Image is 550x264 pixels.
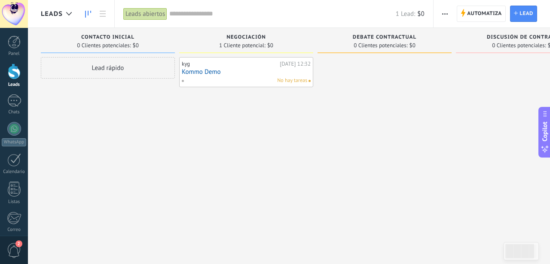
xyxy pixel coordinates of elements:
span: $0 [417,10,424,18]
span: 0 Clientes potenciales: [77,43,131,48]
span: Contacto inicial [81,34,134,40]
span: 1 Cliente potencial: [219,43,266,48]
div: Correo [2,227,27,233]
span: 0 Clientes potenciales: [492,43,546,48]
div: Chats [2,109,27,115]
div: Leads [2,82,27,88]
span: Automatiza [467,6,502,21]
div: Panel [2,51,27,57]
div: WhatsApp [2,138,26,146]
span: Negociación [226,34,266,40]
div: kyg [182,61,278,67]
div: Calendario [2,169,27,175]
span: 0 Clientes potenciales: [354,43,407,48]
div: Leads abiertos [123,8,167,20]
div: Negociación [183,34,309,42]
div: Listas [2,199,27,205]
span: Lead [519,6,533,21]
a: Lead [510,6,537,22]
span: No hay nada asignado [309,80,311,82]
div: [DATE] 12:32 [280,61,311,67]
span: No hay tareas [277,77,307,85]
span: 2 [15,240,22,247]
a: Kommo Demo [182,68,311,76]
span: Debate contractual [353,34,416,40]
span: $0 [409,43,416,48]
div: Debate contractual [322,34,447,42]
div: Lead rápido [41,57,175,79]
div: Contacto inicial [45,34,171,42]
span: Copilot [541,121,549,141]
span: Leads [41,10,63,18]
span: $0 [267,43,273,48]
a: Automatiza [457,6,506,22]
span: $0 [133,43,139,48]
span: 1 Lead: [396,10,415,18]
